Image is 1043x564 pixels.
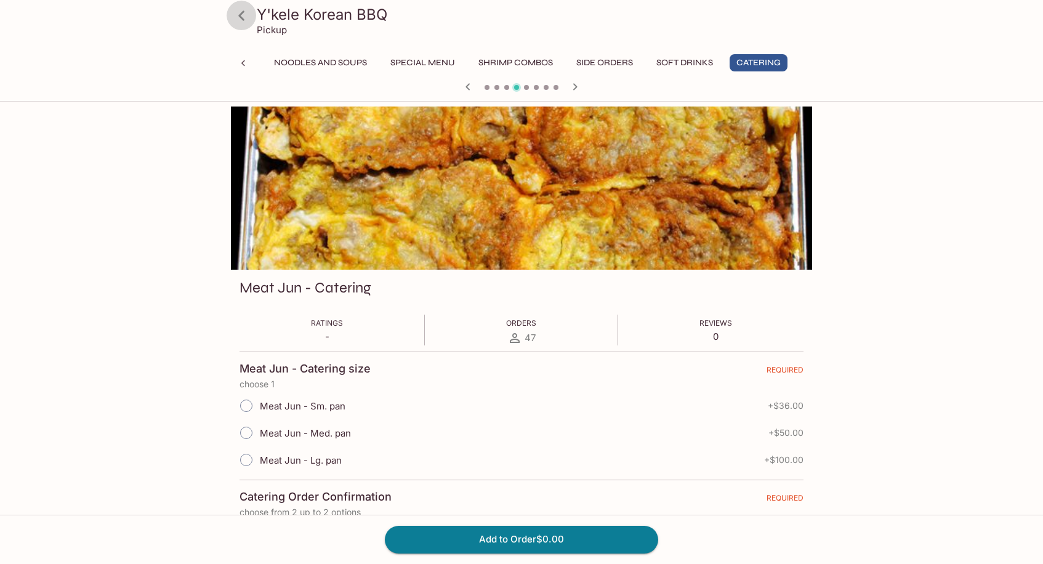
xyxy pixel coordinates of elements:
[764,455,803,465] span: + $100.00
[767,493,803,507] span: REQUIRED
[525,332,536,344] span: 47
[257,5,807,24] h3: Y'kele Korean BBQ
[240,379,803,389] p: choose 1
[730,54,787,71] button: Catering
[506,318,536,328] span: Orders
[311,331,343,342] p: -
[257,24,287,36] p: Pickup
[231,107,812,270] div: Meat Jun - Catering
[240,507,803,517] p: choose from 2 up to 2 options
[384,54,462,71] button: Special Menu
[768,428,803,438] span: + $50.00
[570,54,640,71] button: Side Orders
[699,318,732,328] span: Reviews
[650,54,720,71] button: Soft Drinks
[699,331,732,342] p: 0
[385,526,658,553] button: Add to Order$0.00
[768,401,803,411] span: + $36.00
[240,490,392,504] h4: Catering Order Confirmation
[767,365,803,379] span: REQUIRED
[267,54,374,71] button: Noodles and Soups
[260,454,342,466] span: Meat Jun - Lg. pan
[240,362,371,376] h4: Meat Jun - Catering size
[311,318,343,328] span: Ratings
[240,278,371,297] h3: Meat Jun - Catering
[260,400,345,412] span: Meat Jun - Sm. pan
[260,427,351,439] span: Meat Jun - Med. pan
[472,54,560,71] button: Shrimp Combos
